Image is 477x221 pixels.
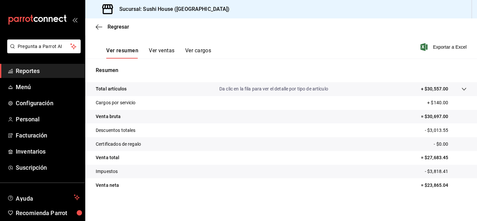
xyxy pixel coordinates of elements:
p: Certificados de regalo [96,141,141,148]
h3: Sucursal: Sushi House ([GEOGRAPHIC_DATA]) [114,5,229,13]
span: Regresar [108,24,129,30]
button: Exportar a Excel [422,43,467,51]
span: Personal [16,115,80,124]
p: + $140.00 [427,99,467,106]
p: Total artículos [96,86,127,92]
span: Menú [16,83,80,91]
p: Da clic en la fila para ver el detalle por tipo de artículo [219,86,328,92]
button: Regresar [96,24,129,30]
div: navigation tabs [106,47,211,59]
p: Descuentos totales [96,127,135,134]
p: Cargos por servicio [96,99,136,106]
p: + $30,557.00 [421,86,448,92]
button: Ver ventas [149,47,175,59]
a: Pregunta a Parrot AI [5,48,81,55]
p: = $30,697.00 [421,113,467,120]
span: Facturación [16,131,80,140]
span: Pregunta a Parrot AI [18,43,70,50]
span: Ayuda [16,193,71,201]
p: Venta bruta [96,113,121,120]
button: open_drawer_menu [72,17,77,22]
span: Configuración [16,99,80,108]
span: Reportes [16,66,80,75]
span: Inventarios [16,147,80,156]
p: = $23,865.04 [421,182,467,189]
p: - $0.00 [434,141,467,148]
p: - $3,818.41 [425,168,467,175]
p: Venta neta [96,182,119,189]
span: Recomienda Parrot [16,209,80,217]
p: = $27,683.45 [421,154,467,161]
p: - $3,013.55 [425,127,467,134]
span: Suscripción [16,163,80,172]
button: Pregunta a Parrot AI [7,39,81,53]
button: Ver resumen [106,47,138,59]
p: Resumen [96,66,467,74]
p: Venta total [96,154,119,161]
button: Ver cargos [185,47,211,59]
p: Impuestos [96,168,118,175]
